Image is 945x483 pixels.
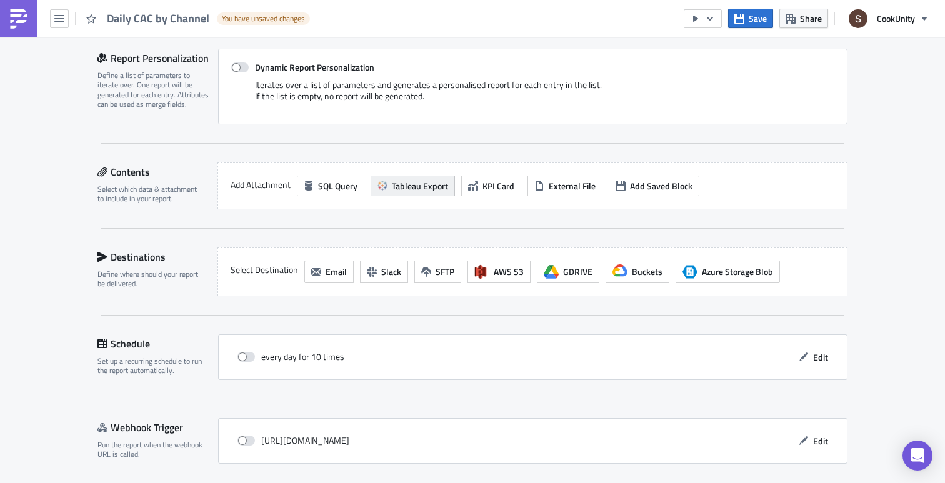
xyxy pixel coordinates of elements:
span: Tableau Export [392,179,448,192]
button: External File [527,176,602,196]
span: GDRIVE [563,265,592,278]
button: Share [779,9,828,28]
div: Open Intercom Messenger [902,441,932,471]
span: Buckets [632,265,662,278]
button: KPI Card [461,176,521,196]
div: Report Personalization [97,49,218,67]
button: Buckets [606,261,669,283]
button: Add Saved Block [609,176,699,196]
button: Tableau Export [371,176,455,196]
img: Avatar [847,8,869,29]
span: Daily CAC by Channel [107,10,211,27]
img: PushMetrics [9,9,29,29]
div: Define a list of parameters to iterate over. One report will be generated for each entry. Attribu... [97,71,210,109]
div: Destinations [97,247,203,266]
div: Schedule [97,334,218,353]
button: AWS S3 [467,261,531,283]
span: Share [800,12,822,25]
div: every day for 10 times [237,347,344,366]
span: Edit [813,351,828,364]
div: Iterates over a list of parameters and generates a personalised report for each entry in the list... [231,79,834,111]
span: External File [549,179,596,192]
button: CookUnity [841,5,936,32]
span: You have unsaved changes [222,14,305,24]
span: CookUnity [877,12,915,25]
div: Contents [97,162,203,181]
span: Azure Storage Blob [682,264,697,279]
button: Azure Storage BlobAzure Storage Blob [676,261,780,283]
button: SQL Query [297,176,364,196]
div: Run the report when the webhook URL is called. [97,440,210,459]
button: Edit [792,431,834,451]
button: Save [728,9,773,28]
button: SFTP [414,261,461,283]
span: Edit [813,434,828,447]
span: Save [749,12,767,25]
span: AWS S3 [494,265,524,278]
div: Set up a recurring schedule to run the report automatically. [97,356,210,376]
span: Azure Storage Blob [702,265,773,278]
span: Slack [381,265,401,278]
button: GDRIVE [537,261,599,283]
span: SQL Query [318,179,357,192]
strong: Dynamic Report Personalization [255,61,374,74]
span: KPI Card [482,179,514,192]
span: Email [326,265,347,278]
label: Select Destination [231,261,298,279]
div: Webhook Trigger [97,418,218,437]
button: Edit [792,347,834,367]
button: Slack [360,261,408,283]
span: Add Saved Block [630,179,692,192]
span: SFTP [436,265,454,278]
button: Email [304,261,354,283]
div: [URL][DOMAIN_NAME] [237,431,349,450]
div: Define where should your report be delivered. [97,269,203,289]
div: Select which data & attachment to include in your report. [97,184,203,204]
label: Add Attachment [231,176,291,194]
